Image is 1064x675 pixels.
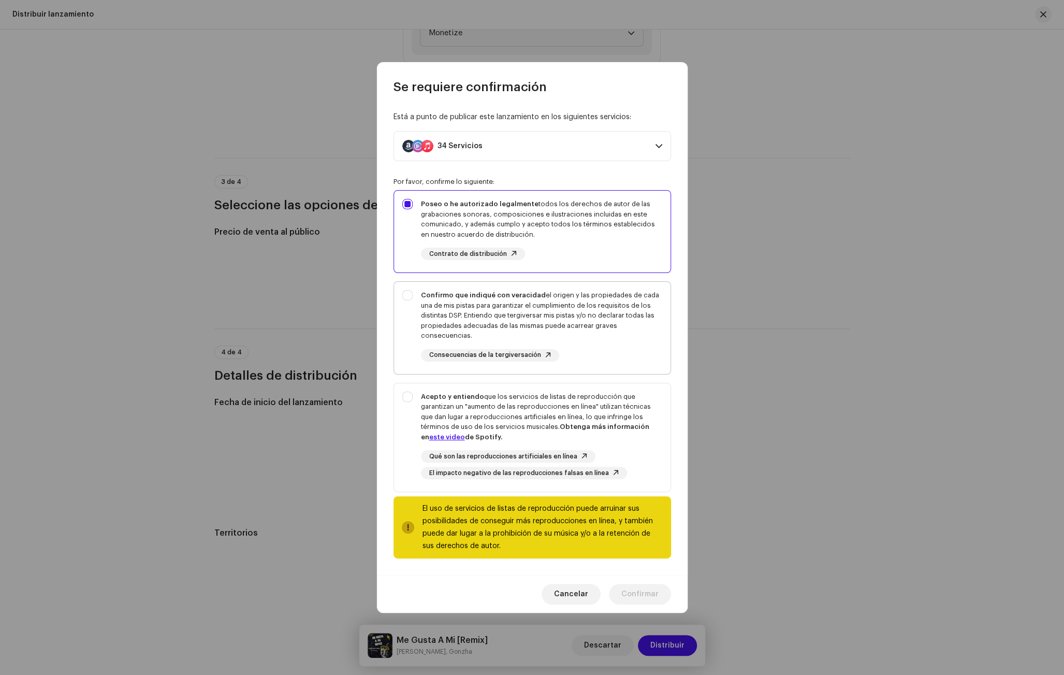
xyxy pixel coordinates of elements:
span: El impacto negativo de las reproducciones falsas en línea [429,470,609,477]
span: Qué son las reproducciones artificiales en línea [429,453,577,460]
button: Confirmar [609,584,671,605]
span: Consecuencias de la tergiversación [429,352,541,358]
div: todos los derechos de autor de las grabaciones sonoras, composiciones e ilustraciones incluidas e... [421,199,662,239]
span: Cancelar [554,584,588,605]
span: Contrato de distribución [429,251,507,257]
strong: Obtenga más información en de Spotify. [421,423,649,440]
strong: Confirmo que indiqué con veracidad [421,292,546,298]
strong: Acepto y entiendo [421,393,484,400]
span: Se requiere confirmación [393,79,547,95]
strong: Poseo o he autorizado legalmente [421,200,538,207]
button: Cancelar [542,584,601,605]
div: el origen y las propiedades de cada una de mis pistas para garantizar el cumplimiento de los requ... [421,290,662,341]
div: Por favor, confirme lo siguiente: [393,178,671,186]
p-togglebutton: Acepto y entiendoque los servicios de listas de reproducción que garantizan un "aumento de las re... [393,383,671,493]
div: El uso de servicios de listas de reproducción puede arruinar sus posibilidades de conseguir más r... [422,502,663,552]
div: que los servicios de listas de reproducción que garantizan un "aumento de las reproducciones en l... [421,392,662,442]
a: este video [429,434,465,440]
div: Está a punto de publicar este lanzamiento en los siguientes servicios: [393,112,671,123]
p-togglebutton: Poseo o he autorizado legalmentetodos los derechos de autor de las grabaciones sonoras, composici... [393,190,671,273]
div: 34 Servicios [438,142,483,150]
p-togglebutton: Confirmo que indiqué con veracidadel origen y las propiedades de cada una de mis pistas para gara... [393,281,671,375]
span: Confirmar [621,584,659,605]
p-accordion-header: 34 Servicios [393,131,671,161]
